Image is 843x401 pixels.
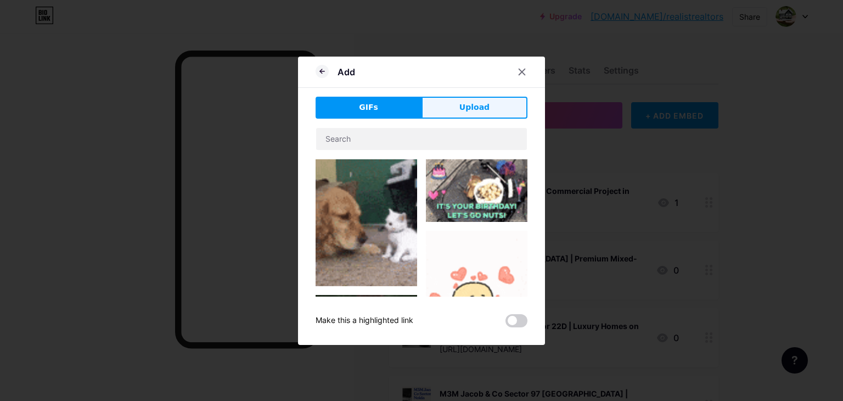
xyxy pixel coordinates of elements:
[421,97,527,119] button: Upload
[426,231,527,332] img: Gihpy
[338,65,355,79] div: Add
[316,97,421,119] button: GIFs
[316,128,527,150] input: Search
[316,314,413,327] div: Make this a highlighted link
[459,102,490,113] span: Upload
[316,159,417,286] img: Gihpy
[426,159,527,222] img: Gihpy
[316,295,417,353] img: Gihpy
[359,102,378,113] span: GIFs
